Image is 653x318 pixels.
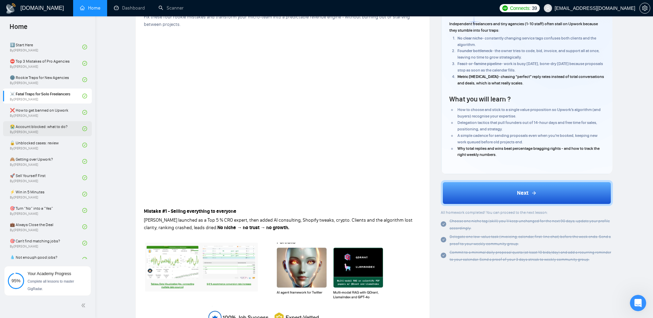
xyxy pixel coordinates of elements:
[457,120,597,131] span: Delegation tactics that pull founders out of 14-hour days and free time for sales, positioning, a...
[457,36,596,47] span: - constantly changing service tags confuses both clients and the algorithm.
[441,253,446,258] span: check-circle
[441,237,446,242] span: check-circle
[441,210,548,215] span: All homework completed! You can proceed to the next lesson:
[449,21,598,33] span: Independent freelancers and tiny agencies (1-10 staff) often stall on Upwork because they stumble...
[81,302,88,309] span: double-left
[630,295,646,311] iframe: Intercom live chat
[10,138,82,153] a: 🔓 Unblocked cases: reviewBy[PERSON_NAME]
[502,5,508,11] img: upwork-logo.png
[10,203,82,218] a: 🎯 Turn “No” into a “Yes”By[PERSON_NAME]
[449,94,510,104] h4: What you will learn ?
[28,280,74,291] span: Complete all lessons to master GigRadar.
[510,4,530,12] span: Connects:
[217,225,289,230] strong: No niche → no trust → no growth.
[450,250,611,262] span: Commit to a minimal daily proposal quota (at least 10 bids/day) and add a recurring reminder to y...
[10,72,82,87] a: 🌚 Rookie Traps for New AgenciesBy[PERSON_NAME]
[114,5,145,11] a: dashboardDashboard
[5,3,16,14] img: logo
[82,126,87,131] span: check-circle
[4,22,33,36] span: Home
[457,146,600,157] span: Why total replies and wins beat percentage bragging rights - and how to track the right weekly nu...
[457,48,492,53] strong: Founder bottleneck
[82,208,87,213] span: check-circle
[457,133,598,144] span: A simple cadence for sending proposals even when you’re booked, keeping new work queued before ol...
[441,180,613,206] button: Next
[82,192,87,196] span: check-circle
[10,56,82,71] a: ⛔ Top 3 Mistakes of Pro AgenciesBy[PERSON_NAME]
[82,61,87,66] span: check-circle
[457,61,501,66] strong: Feast-or-famine pipeline
[10,170,82,185] a: 🚀 Sell Yourself FirstBy[PERSON_NAME]
[10,219,82,234] a: 💼 Always Close the DealBy[PERSON_NAME]
[10,252,82,267] a: 💧 Not enough good jobs?
[457,74,604,85] span: - chasing “perfect” reply rates instead of total conversations and deals, which is what really sc...
[441,221,446,227] span: check-circle
[639,3,650,14] button: setting
[457,107,601,118] span: How to choose and stick to a single value proposition so Upwork’s algorithm (and buyers) recognis...
[158,5,184,11] a: searchScanner
[82,241,87,245] span: check-circle
[82,257,87,262] span: check-circle
[450,234,611,246] span: Delegate one low-value task (invoicing, calendar, first-line chat) before the week ends. Send a p...
[450,219,610,230] span: Choose one niche tag (skill) you’ll keep unchanged for the next 90 days; update your profile acco...
[10,187,82,202] a: ⚡ Win in 5 MinutesBy[PERSON_NAME]
[10,105,82,120] a: ❌ How to get banned on UpworkBy[PERSON_NAME]
[82,110,87,115] span: check-circle
[8,279,24,283] span: 95%
[546,6,550,11] span: user
[517,189,529,197] span: Next
[10,154,82,169] a: 🙈 Getting over Upwork?By[PERSON_NAME]
[82,143,87,147] span: check-circle
[82,94,87,98] span: check-circle
[10,89,82,104] a: ☠️ Fatal Traps for Solo FreelancersBy[PERSON_NAME]
[10,236,82,251] a: 🎯 Can't find matching jobs?By[PERSON_NAME]
[457,48,600,60] span: - the owner tries to code, bid, invoice, and support all at once, leaving no time to grow strateg...
[639,5,650,11] a: setting
[82,45,87,49] span: check-circle
[82,224,87,229] span: check-circle
[457,74,498,79] strong: Metric [MEDICAL_DATA]
[82,175,87,180] span: check-circle
[144,208,236,214] strong: Mistake #1 - Selling everything to everyone
[457,61,603,73] span: - work is busy [DATE], bone-dry [DATE] because proposals stop as soon as the calendar fills.
[532,4,537,12] span: 39
[457,36,482,41] strong: No clear niche
[80,5,100,11] a: homeHome
[144,217,413,230] span: [PERSON_NAME] launched as a Top 5 % CRO expert, then added AI consulting, Shopify tweaks, crypto....
[82,159,87,164] span: check-circle
[82,77,87,82] span: check-circle
[10,121,82,136] a: 😭 Account blocked: what to do?By[PERSON_NAME]
[10,39,82,54] a: 1️⃣ Start HereBy[PERSON_NAME]
[28,271,71,276] span: Your Academy Progress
